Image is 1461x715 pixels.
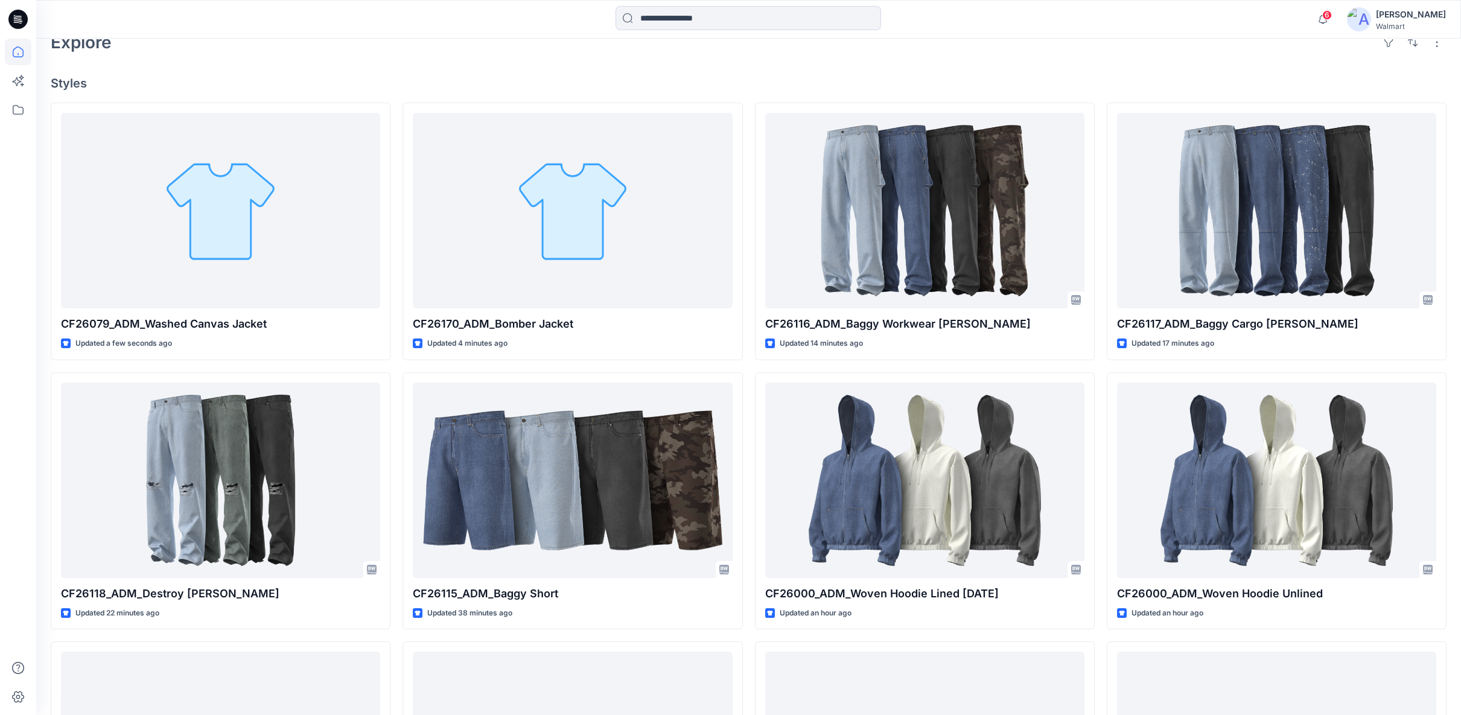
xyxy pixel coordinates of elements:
p: CF26116_ADM_Baggy Workwear [PERSON_NAME] [765,316,1084,332]
h2: Explore [51,33,112,52]
a: CF26170_ADM_Bomber Jacket [413,113,732,308]
a: CF26116_ADM_Baggy Workwear Jean [765,113,1084,308]
p: Updated a few seconds ago [75,337,172,350]
p: Updated 22 minutes ago [75,607,159,620]
a: CF26118_ADM_Destroy Baggy Jean [61,383,380,578]
p: CF26000_ADM_Woven Hoodie Unlined [1117,585,1436,602]
p: CF26000_ADM_Woven Hoodie Lined [DATE] [765,585,1084,602]
a: CF26079_ADM_Washed Canvas Jacket [61,113,380,308]
p: CF26118_ADM_Destroy [PERSON_NAME] [61,585,380,602]
p: CF26079_ADM_Washed Canvas Jacket [61,316,380,332]
span: 6 [1322,10,1332,20]
h4: Styles [51,76,1447,91]
p: Updated 17 minutes ago [1132,337,1214,350]
p: Updated 38 minutes ago [427,607,512,620]
a: CF26000_ADM_Woven Hoodie Unlined [1117,383,1436,578]
p: CF26170_ADM_Bomber Jacket [413,316,732,332]
a: CF26117_ADM_Baggy Cargo Jean [1117,113,1436,308]
p: Updated 14 minutes ago [780,337,863,350]
p: Updated 4 minutes ago [427,337,508,350]
p: CF26117_ADM_Baggy Cargo [PERSON_NAME] [1117,316,1436,332]
img: avatar [1347,7,1371,31]
a: CF26115_ADM_Baggy Short [413,383,732,578]
p: CF26115_ADM_Baggy Short [413,585,732,602]
p: Updated an hour ago [1132,607,1203,620]
div: [PERSON_NAME] [1376,7,1446,22]
p: Updated an hour ago [780,607,851,620]
div: Walmart [1376,22,1446,31]
a: CF26000_ADM_Woven Hoodie Lined 04OCT25 [765,383,1084,578]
